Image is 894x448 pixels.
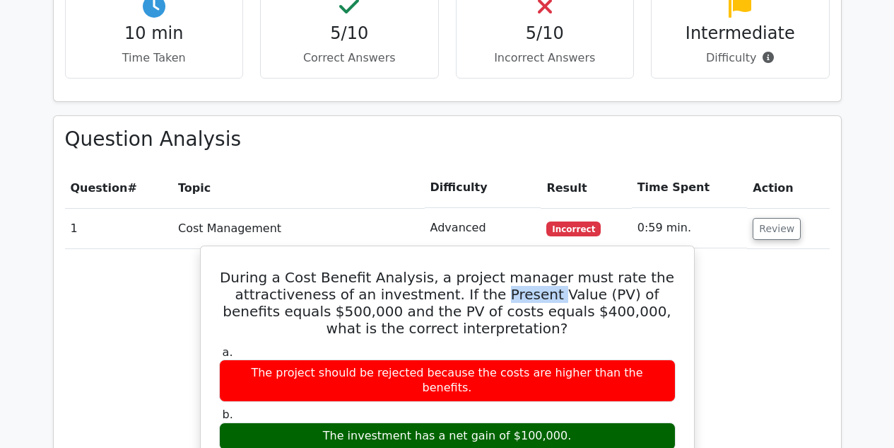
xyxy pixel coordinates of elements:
td: Cost Management [172,208,425,248]
span: b. [223,408,233,421]
td: 1 [65,208,173,248]
div: The project should be rejected because the costs are higher than the benefits. [219,360,676,402]
th: Difficulty [425,168,541,208]
td: 0:59 min. [632,208,748,248]
h4: 5/10 [272,23,427,44]
p: Correct Answers [272,50,427,67]
p: Time Taken [77,50,232,67]
th: Topic [172,168,425,208]
h5: During a Cost Benefit Analysis, a project manager must rate the attractiveness of an investment. ... [218,269,677,337]
th: # [65,168,173,208]
h4: Intermediate [663,23,818,44]
span: Incorrect [546,222,601,236]
p: Incorrect Answers [468,50,623,67]
button: Review [753,218,801,240]
h3: Question Analysis [65,127,830,151]
th: Action [747,168,829,208]
p: Difficulty [663,50,818,67]
th: Result [541,168,631,208]
span: Question [71,181,128,195]
th: Time Spent [632,168,748,208]
h4: 10 min [77,23,232,44]
span: a. [223,345,233,359]
h4: 5/10 [468,23,623,44]
td: Advanced [425,208,541,248]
